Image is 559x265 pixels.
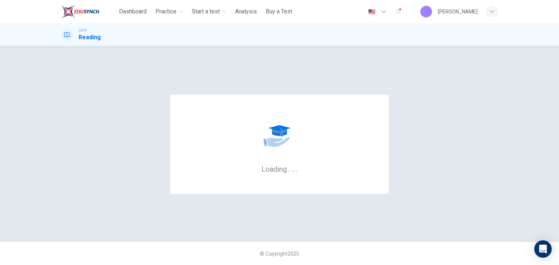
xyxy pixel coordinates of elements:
[261,164,298,174] h6: Loading
[116,5,150,18] button: Dashboard
[263,5,295,18] button: Buy a Test
[61,4,99,19] img: ELTC logo
[155,7,177,16] span: Practice
[235,7,257,16] span: Analysis
[534,240,552,258] div: Open Intercom Messenger
[79,28,86,33] span: CEFR
[292,162,294,174] h6: .
[295,162,298,174] h6: .
[266,7,292,16] span: Buy a Test
[438,7,477,16] div: [PERSON_NAME]
[119,7,147,16] span: Dashboard
[232,5,260,18] button: Analysis
[61,4,116,19] a: ELTC logo
[152,5,186,18] button: Practice
[367,9,376,15] img: en
[192,7,220,16] span: Start a test
[420,6,432,17] img: Profile picture
[260,251,299,257] span: © Copyright 2025
[189,5,229,18] button: Start a test
[79,33,101,42] h1: Reading
[288,162,290,174] h6: .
